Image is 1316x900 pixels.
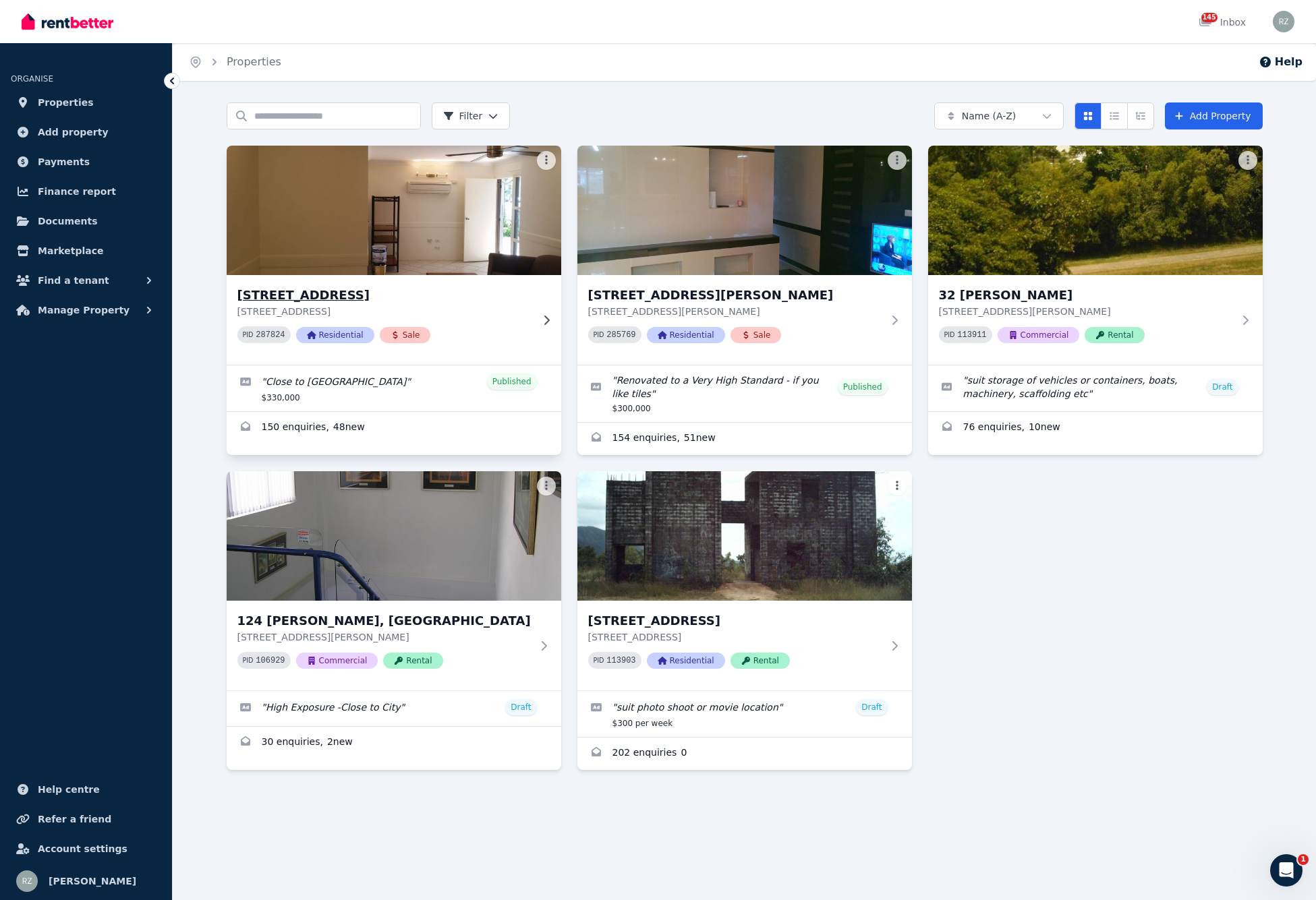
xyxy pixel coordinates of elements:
a: Finance report [11,178,161,205]
span: Residential [647,327,725,343]
a: Marketplace [11,237,161,264]
span: ORGANISE [11,74,53,84]
span: Sale [731,327,782,343]
h3: 32 [PERSON_NAME] [939,286,1233,305]
iframe: Intercom live chat [1270,854,1303,887]
span: Payments [38,154,90,170]
h3: [STREET_ADDRESS] [237,286,532,305]
small: PID [243,657,254,664]
a: Enquiries for 217 Panguna, Trinity Beach [577,738,912,770]
span: 145 [1201,13,1218,22]
span: Name (A-Z) [962,109,1017,123]
p: [STREET_ADDRESS][PERSON_NAME] [588,305,882,318]
img: RentBetter [22,11,113,32]
span: Add property [38,124,109,140]
code: 113903 [606,656,635,665]
span: Refer a friend [38,811,111,827]
a: 1/171 Grafton Street, Cairns City[STREET_ADDRESS][STREET_ADDRESS]PID 287824ResidentialSale [227,146,561,365]
span: Manage Property [38,302,130,318]
p: [STREET_ADDRESS][PERSON_NAME] [939,305,1233,318]
a: Edit listing: suit photo shoot or movie location [577,691,912,737]
p: [STREET_ADDRESS] [237,305,532,318]
p: [STREET_ADDRESS][PERSON_NAME] [237,630,532,644]
button: More options [888,151,907,170]
p: [STREET_ADDRESS] [588,630,882,644]
small: PID [594,331,604,338]
a: Enquiries for 2/10 Curtin Street, Westcourt [577,423,912,455]
a: Help centre [11,776,161,803]
span: Marketplace [38,243,103,259]
a: Add Property [1165,102,1263,129]
a: 217 Panguna, Trinity Beach[STREET_ADDRESS][STREET_ADDRESS]PID 113903ResidentialRental [577,471,912,690]
a: Refer a friend [11,806,161,833]
a: 124 Spence, Cairns City124 [PERSON_NAME], [GEOGRAPHIC_DATA][STREET_ADDRESS][PERSON_NAME]PID 10692... [227,471,561,690]
a: Edit listing: Renovated to a Very High Standard - if you like tiles [577,365,912,422]
span: Documents [38,213,98,229]
button: Filter [432,102,511,129]
span: Residential [296,327,374,343]
span: Commercial [296,653,378,669]
button: More options [537,477,556,496]
span: Residential [647,653,725,669]
img: 124 Spence, Cairns City [227,471,561,601]
h3: [STREET_ADDRESS] [588,611,882,630]
img: 1/171 Grafton Street, Cairns City [218,142,569,278]
button: Manage Property [11,297,161,324]
a: Account settings [11,835,161,862]
code: 106929 [256,656,285,665]
span: Help centre [38,781,100,798]
a: Enquiries for 32 James, Manunda [928,412,1263,444]
a: Documents [11,208,161,235]
small: PID [944,331,955,338]
a: Edit listing: suit storage of vehicles or containers, boats, machinery, scaffolding etc [928,365,1263,411]
small: PID [594,657,604,664]
a: Enquiries for 1/171 Grafton Street, Cairns City [227,412,561,444]
span: Find a tenant [38,272,109,289]
span: Sale [380,327,431,343]
img: 32 James, Manunda [928,146,1263,275]
span: Rental [383,653,442,669]
button: Expanded list view [1127,102,1154,129]
a: Properties [227,55,281,68]
a: Enquiries for 124 Spence, Cairns City [227,727,561,759]
code: 287824 [256,330,285,340]
button: More options [537,151,556,170]
a: 32 James, Manunda32 [PERSON_NAME][STREET_ADDRESS][PERSON_NAME]PID 113911CommercialRental [928,146,1263,365]
span: Rental [731,653,790,669]
span: Rental [1085,327,1144,343]
code: 113911 [957,330,986,340]
button: Help [1259,54,1303,70]
button: More options [1238,151,1257,170]
nav: Breadcrumb [173,43,297,81]
a: Edit listing: Close to City & Hospitals [227,365,561,411]
button: Card view [1075,102,1102,129]
span: 1 [1298,854,1309,865]
h3: [STREET_ADDRESS][PERSON_NAME] [588,286,882,305]
span: Properties [38,94,94,111]
img: 217 Panguna, Trinity Beach [577,471,912,601]
a: Edit listing: High Exposure -Close to City [227,691,561,726]
button: More options [888,477,907,496]
h3: 124 [PERSON_NAME], [GEOGRAPHIC_DATA] [237,611,532,630]
small: PID [243,331,254,338]
span: Finance report [38,183,116,200]
span: Account settings [38,841,127,857]
span: Filter [443,109,483,123]
div: View options [1075,102,1154,129]
img: robert zmeskal [16,870,38,892]
span: [PERSON_NAME] [49,873,136,889]
a: Properties [11,89,161,116]
img: robert zmeskal [1273,11,1294,32]
button: Find a tenant [11,267,161,294]
div: Inbox [1199,16,1246,29]
img: 2/10 Curtin Street, Westcourt [577,146,912,275]
code: 285769 [606,330,635,340]
a: 2/10 Curtin Street, Westcourt[STREET_ADDRESS][PERSON_NAME][STREET_ADDRESS][PERSON_NAME]PID 285769... [577,146,912,365]
button: Name (A-Z) [934,102,1064,129]
button: Compact list view [1101,102,1128,129]
a: Add property [11,119,161,146]
span: Commercial [998,327,1080,343]
a: Payments [11,148,161,175]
